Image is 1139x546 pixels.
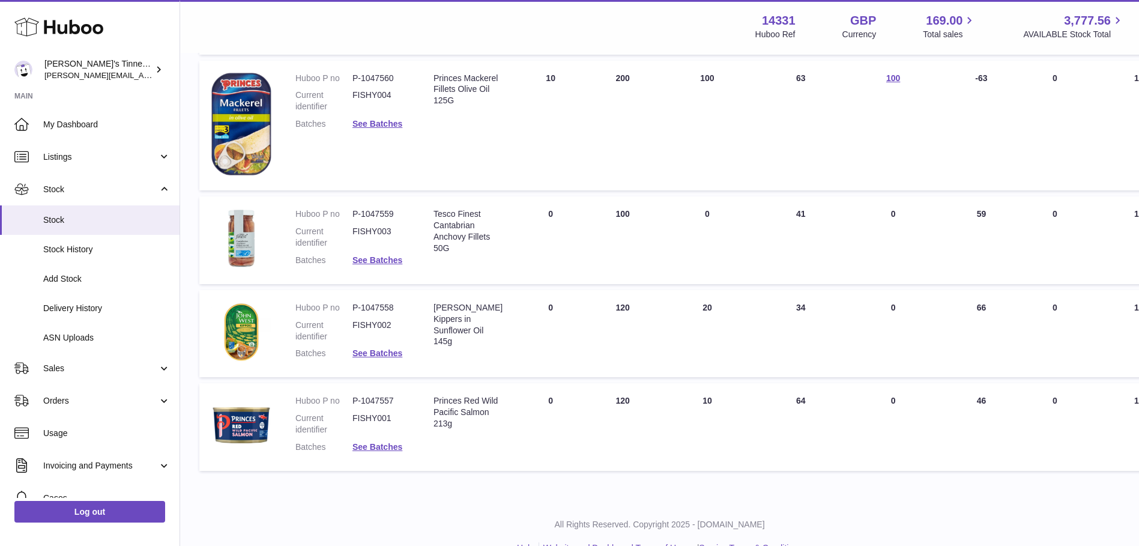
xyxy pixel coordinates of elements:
[891,396,896,405] span: 0
[515,196,587,284] td: 0
[515,61,587,191] td: 10
[926,13,962,29] span: 169.00
[352,320,409,342] dd: FISHY002
[1022,383,1087,471] td: 0
[43,273,171,285] span: Add Stock
[1023,13,1125,40] a: 3,777.56 AVAILABLE Stock Total
[587,196,659,284] td: 100
[842,29,877,40] div: Currency
[295,226,352,249] dt: Current identifier
[295,208,352,220] dt: Huboo P no
[43,151,158,163] span: Listings
[659,61,756,191] td: 100
[1022,61,1087,191] td: 0
[762,13,796,29] strong: 14331
[891,209,896,219] span: 0
[211,73,271,176] img: product image
[756,196,846,284] td: 41
[755,29,796,40] div: Huboo Ref
[295,348,352,359] dt: Batches
[1023,29,1125,40] span: AVAILABLE Stock Total
[587,383,659,471] td: 120
[295,118,352,130] dt: Batches
[941,196,1023,284] td: 59
[587,290,659,378] td: 120
[756,383,846,471] td: 64
[756,290,846,378] td: 34
[434,395,503,429] div: Princes Red Wild Pacific Salmon 213g
[295,255,352,266] dt: Batches
[352,302,409,314] dd: P-1047558
[295,302,352,314] dt: Huboo P no
[352,73,409,84] dd: P-1047560
[941,383,1023,471] td: 46
[941,290,1023,378] td: 66
[43,244,171,255] span: Stock History
[352,395,409,407] dd: P-1047557
[850,13,876,29] strong: GBP
[434,302,503,348] div: [PERSON_NAME] Kippers in Sunflower Oil 145g
[352,208,409,220] dd: P-1047559
[14,501,165,523] a: Log out
[295,89,352,112] dt: Current identifier
[352,348,402,358] a: See Batches
[43,363,158,374] span: Sales
[1022,196,1087,284] td: 0
[891,303,896,312] span: 0
[352,255,402,265] a: See Batches
[923,29,976,40] span: Total sales
[295,320,352,342] dt: Current identifier
[295,395,352,407] dt: Huboo P no
[295,413,352,435] dt: Current identifier
[1064,13,1111,29] span: 3,777.56
[352,442,402,452] a: See Batches
[659,290,756,378] td: 20
[515,290,587,378] td: 0
[43,303,171,314] span: Delivery History
[352,413,409,435] dd: FISHY001
[515,383,587,471] td: 0
[43,332,171,344] span: ASN Uploads
[434,208,503,254] div: Tesco Finest Cantabrian Anchovy Fillets 50G
[659,196,756,284] td: 0
[43,214,171,226] span: Stock
[211,395,271,455] img: product image
[352,226,409,249] dd: FISHY003
[659,383,756,471] td: 10
[295,441,352,453] dt: Batches
[211,208,271,268] img: product image
[43,493,171,504] span: Cases
[43,184,158,195] span: Stock
[295,73,352,84] dt: Huboo P no
[587,61,659,191] td: 200
[1022,290,1087,378] td: 0
[756,61,846,191] td: 63
[923,13,976,40] a: 169.00 Total sales
[14,61,32,79] img: peter.colbert@hubbo.com
[941,61,1023,191] td: -63
[211,302,271,362] img: product image
[886,73,900,83] a: 100
[44,58,153,81] div: [PERSON_NAME]'s Tinned Fish Ltd
[43,395,158,407] span: Orders
[352,89,409,112] dd: FISHY004
[43,460,158,472] span: Invoicing and Payments
[434,73,503,107] div: Princes Mackerel Fillets Olive Oil 125G
[44,70,305,80] span: [PERSON_NAME][EMAIL_ADDRESS][PERSON_NAME][DOMAIN_NAME]
[190,519,1129,530] p: All Rights Reserved. Copyright 2025 - [DOMAIN_NAME]
[43,428,171,439] span: Usage
[352,119,402,129] a: See Batches
[43,119,171,130] span: My Dashboard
